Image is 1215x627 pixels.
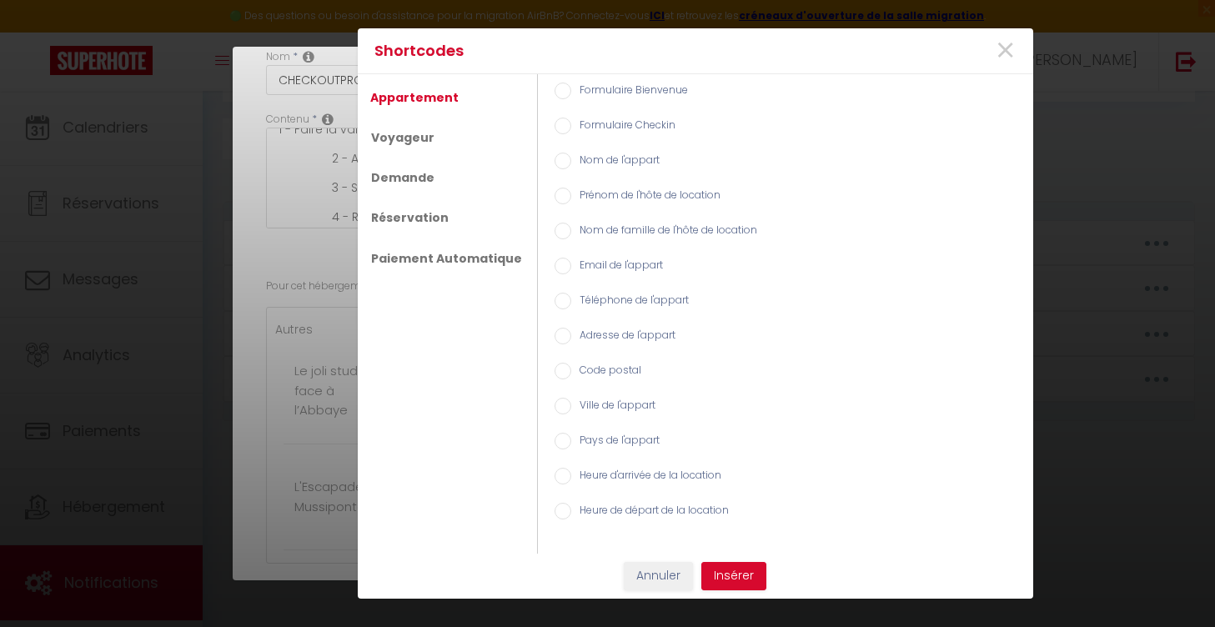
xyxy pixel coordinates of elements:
[701,562,766,590] button: Insérer
[624,562,693,590] button: Annuler
[362,243,531,274] a: Paiement Automatique
[362,162,444,193] a: Demande
[571,223,757,241] label: Nom de famille de l'hôte de location
[571,468,721,486] label: Heure d'arrivée de la location
[1144,552,1202,614] iframe: Chat
[571,118,675,136] label: Formulaire Checkin
[571,153,660,171] label: Nom de l'appart
[362,202,458,233] a: Réservation
[995,26,1016,76] span: ×
[571,293,689,311] label: Téléphone de l'appart
[374,39,796,63] h4: Shortcodes
[571,363,641,381] label: Code postal
[571,83,688,101] label: Formulaire Bienvenue
[13,7,63,57] button: Ouvrir le widget de chat LiveChat
[995,33,1016,69] button: Close
[571,433,660,451] label: Pays de l'appart
[571,328,675,346] label: Adresse de l'appart
[571,188,720,206] label: Prénom de l'hôte de location
[571,398,655,416] label: Ville de l'appart
[362,122,444,153] a: Voyageur
[362,83,467,113] a: Appartement
[571,503,729,521] label: Heure de départ de la location
[571,258,663,276] label: Email de l'appart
